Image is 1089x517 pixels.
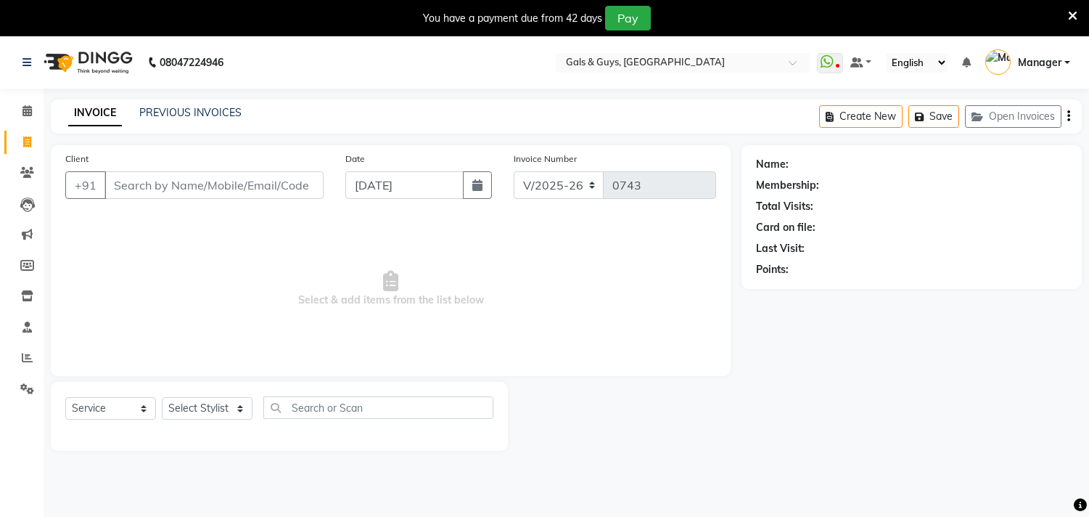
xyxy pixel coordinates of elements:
div: Last Visit: [756,241,805,256]
div: Points: [756,262,789,277]
button: Open Invoices [965,105,1061,128]
button: +91 [65,171,106,199]
button: Pay [605,6,651,30]
img: logo [37,42,136,83]
label: Date [345,152,365,166]
a: INVOICE [68,100,122,126]
button: Create New [819,105,903,128]
input: Search or Scan [263,396,493,419]
div: Membership: [756,178,819,193]
b: 08047224946 [160,42,223,83]
img: Manager [985,49,1011,75]
label: Client [65,152,89,166]
span: Manager [1018,55,1061,70]
div: You have a payment due from 42 days [423,11,602,26]
span: Select & add items from the list below [65,216,716,362]
div: Total Visits: [756,199,813,214]
div: Card on file: [756,220,815,235]
div: Name: [756,157,789,172]
input: Search by Name/Mobile/Email/Code [104,171,324,199]
button: Save [908,105,959,128]
a: PREVIOUS INVOICES [139,106,242,119]
label: Invoice Number [514,152,577,166]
